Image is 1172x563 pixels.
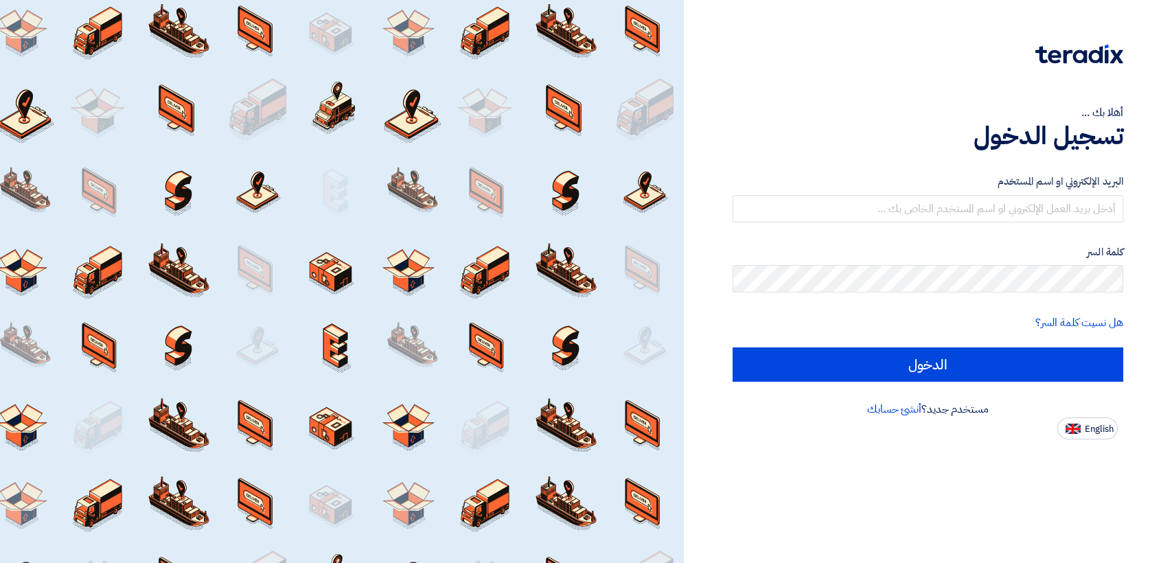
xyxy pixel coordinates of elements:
div: أهلا بك ... [733,104,1123,121]
img: en-US.png [1066,424,1081,434]
input: الدخول [733,347,1123,382]
input: أدخل بريد العمل الإلكتروني او اسم المستخدم الخاص بك ... [733,195,1123,222]
button: English [1057,417,1118,439]
a: أنشئ حسابك [867,401,921,417]
h1: تسجيل الدخول [733,121,1123,151]
a: هل نسيت كلمة السر؟ [1035,314,1123,331]
span: English [1085,424,1114,434]
label: البريد الإلكتروني او اسم المستخدم [733,174,1123,189]
label: كلمة السر [733,244,1123,260]
img: Teradix logo [1035,45,1123,64]
div: مستخدم جديد؟ [733,401,1123,417]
